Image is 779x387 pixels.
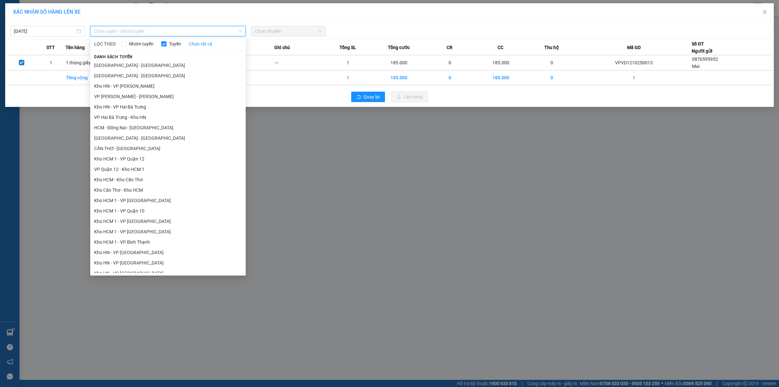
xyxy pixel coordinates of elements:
[90,112,246,123] li: VP Hai Bà Trưng - Kho HN
[90,174,246,185] li: Kho HCM - Kho Cần Thơ
[364,93,380,100] span: Quay lại
[90,185,246,195] li: Kho Cần Thơ - Kho HCM
[238,29,242,33] span: down
[90,237,246,247] li: Kho HCM 1 - VP Bình Thạnh
[576,71,692,85] td: 1
[90,195,246,206] li: Kho HCM 1 - VP [GEOGRAPHIC_DATA]
[90,154,246,164] li: Kho HCM 1 - VP Quận 12
[447,44,452,51] span: CR
[692,64,699,69] span: Mai
[762,9,767,15] span: close
[90,247,246,258] li: Kho HN - VP [GEOGRAPHIC_DATA]
[425,71,474,85] td: 0
[90,258,246,268] li: Kho HN - VP [GEOGRAPHIC_DATA]
[627,44,641,51] span: Mã GD
[66,44,85,51] span: Tên hàng
[372,71,425,85] td: 185.000
[90,206,246,216] li: Kho HCM 1 - VP Quận 10
[13,9,80,15] span: XÁC NHẬN SỐ HÀNG LÊN XE
[90,216,246,226] li: Kho HCM 1 - VP [GEOGRAPHIC_DATA]
[544,44,559,51] span: Thu hộ
[90,60,246,71] li: [GEOGRAPHIC_DATA] - [GEOGRAPHIC_DATA]
[167,40,184,47] span: Tuyến
[498,44,503,51] span: CC
[255,26,322,36] span: Chọn chuyến
[356,95,361,100] span: rollback
[90,133,246,143] li: [GEOGRAPHIC_DATA] - [GEOGRAPHIC_DATA]
[66,55,115,71] td: 1 thùng giấy ( xe đạp )
[692,40,712,55] div: Số ĐT Người gửi
[692,57,718,62] span: 0876595952
[189,40,212,47] a: Chọn tất cả
[90,81,246,91] li: Kho HN - VP [PERSON_NAME]
[66,71,115,85] td: Tổng cộng
[126,40,156,47] span: Nhóm tuyến
[225,55,274,71] td: ---
[36,55,66,71] td: 1
[90,71,246,81] li: [GEOGRAPHIC_DATA] - [GEOGRAPHIC_DATA]
[94,40,116,47] span: LỌC THEO
[474,71,527,85] td: 185.000
[323,55,372,71] td: 1
[46,44,55,51] span: STT
[274,55,323,71] td: ---
[756,3,774,21] button: Close
[90,54,137,60] span: Danh sách tuyến
[474,55,527,71] td: 185.000
[391,92,428,102] button: uploadLên hàng
[351,92,385,102] button: rollbackQuay lại
[372,55,425,71] td: 185.000
[425,55,474,71] td: 0
[90,123,246,133] li: HCM - Đồng Nai - [GEOGRAPHIC_DATA]
[527,55,576,71] td: 0
[90,143,246,154] li: CẦN THƠ- [GEOGRAPHIC_DATA]
[576,55,692,71] td: VPVD1210250013
[388,44,410,51] span: Tổng cước
[90,226,246,237] li: Kho HCM 1 - VP [GEOGRAPHIC_DATA]
[323,71,372,85] td: 1
[90,91,246,102] li: VP [PERSON_NAME] - [PERSON_NAME]
[90,164,246,174] li: VP Quận 12 - Kho HCM 1
[274,44,290,51] span: Ghi chú
[527,71,576,85] td: 0
[340,44,356,51] span: Tổng SL
[94,26,242,36] span: Chọn tuyến - nhóm tuyến
[14,28,75,35] input: 14/10/2025
[90,102,246,112] li: Kho HN - VP Hai Bà Trưng
[90,268,246,278] li: Kho HN - VP [GEOGRAPHIC_DATA]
